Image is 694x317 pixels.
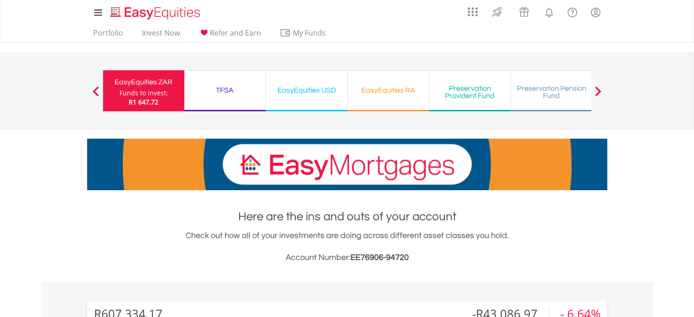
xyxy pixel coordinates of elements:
[517,5,532,19] img: vouchers-v2.svg
[87,229,607,264] div: Check out how all of your investments are doing across different asset classes you hold.
[87,91,105,100] button: Previous
[87,251,607,264] h3: Account Number:
[109,5,204,21] img: EasyEquities_Logo.png
[537,2,561,21] a: Notifications
[107,2,204,21] a: Home page
[468,7,478,17] img: grid-menu-icon.svg
[271,84,342,97] div: EasyEquities USD
[584,2,607,22] a: My Profile
[350,253,409,262] span: EE76906-94720
[87,208,607,225] h1: Here are the ins and outs of your account
[109,76,179,88] div: EasyEquities ZAR
[129,98,158,106] span: R1 647.72
[490,5,505,19] img: thrive-v2.svg
[195,28,265,42] a: Refer and Earn
[210,28,261,38] span: Refer and Earn
[89,28,127,42] a: Portfolio
[435,85,505,99] div: Preservation Provident Fund
[353,84,423,97] div: EasyEquities RA
[280,27,339,39] span: My Funds
[511,2,537,19] a: Vouchers
[589,91,607,100] button: Next
[462,2,484,17] a: AppsGrid
[120,88,168,98] div: Funds to invest:
[561,2,584,21] a: FAQ's and Support
[190,84,260,97] div: TFSA
[87,139,607,190] img: EasyMortage Promotion Banner
[517,85,587,99] div: Preservation Pension Fund
[138,28,183,42] a: Invest Now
